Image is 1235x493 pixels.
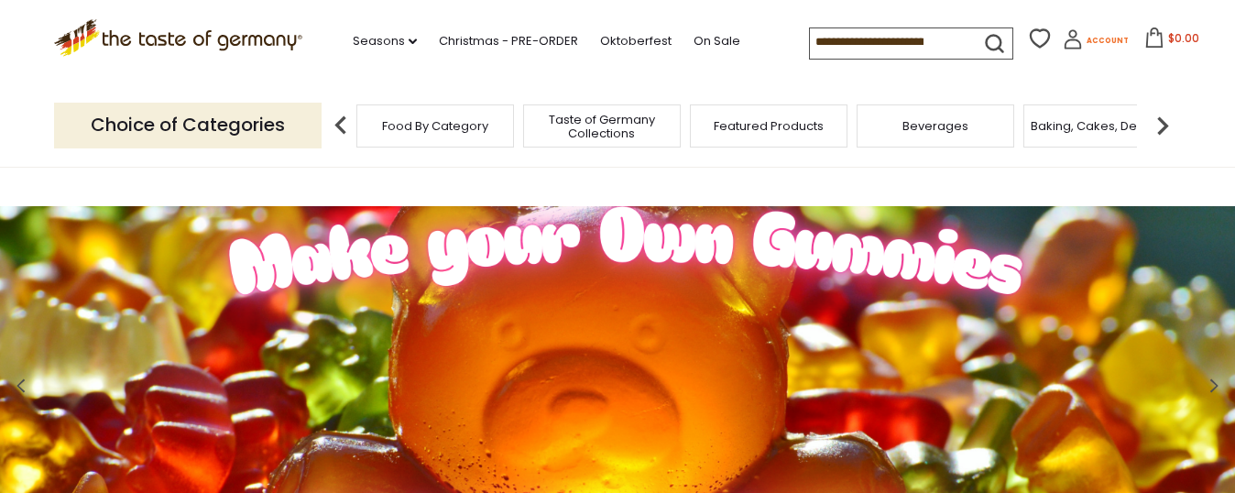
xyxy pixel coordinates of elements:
a: Account [1063,29,1129,56]
img: next arrow [1144,107,1181,144]
a: Seasons [353,31,417,51]
a: Beverages [902,119,968,133]
a: Christmas - PRE-ORDER [439,31,578,51]
a: Taste of Germany Collections [529,113,675,140]
a: On Sale [694,31,740,51]
a: Food By Category [382,119,488,133]
span: Account [1087,36,1129,46]
a: Oktoberfest [600,31,672,51]
p: Choice of Categories [54,103,322,148]
img: previous arrow [322,107,359,144]
a: Featured Products [714,119,824,133]
a: Baking, Cakes, Desserts [1031,119,1173,133]
button: $0.00 [1132,27,1210,55]
span: $0.00 [1168,30,1199,46]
